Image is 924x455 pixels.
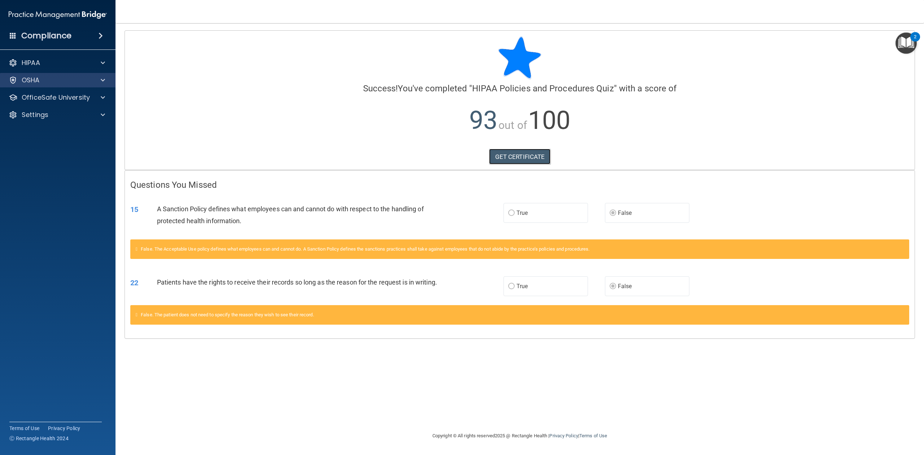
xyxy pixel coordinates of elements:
[549,433,578,438] a: Privacy Policy
[508,211,515,216] input: True
[48,425,80,432] a: Privacy Policy
[9,76,105,84] a: OSHA
[9,435,69,442] span: Ⓒ Rectangle Health 2024
[9,93,105,102] a: OfficeSafe University
[21,31,71,41] h4: Compliance
[517,283,528,290] span: True
[22,110,48,119] p: Settings
[618,209,632,216] span: False
[508,284,515,289] input: True
[528,105,570,135] span: 100
[130,278,138,287] span: 22
[141,246,589,252] span: False. The Acceptable Use policy defines what employees can and cannot do. A Sanction Policy defi...
[130,180,909,190] h4: Questions You Missed
[579,433,607,438] a: Terms of Use
[9,8,107,22] img: PMB logo
[130,205,138,214] span: 15
[498,119,527,131] span: out of
[610,211,616,216] input: False
[517,209,528,216] span: True
[469,105,497,135] span: 93
[141,312,314,317] span: False. The patient does not need to specify the reason they wish to see their record.
[914,37,916,46] div: 2
[9,425,39,432] a: Terms of Use
[363,83,398,94] span: Success!
[895,32,917,54] button: Open Resource Center, 2 new notifications
[9,110,105,119] a: Settings
[130,84,909,93] h4: You've completed " " with a score of
[610,284,616,289] input: False
[9,58,105,67] a: HIPAA
[472,83,614,94] span: HIPAA Policies and Procedures Quiz
[157,205,424,225] span: A Sanction Policy defines what employees can and cannot do with respect to the handling of protec...
[618,283,632,290] span: False
[157,278,437,286] span: Patients have the rights to receive their records so long as the reason for the request is in wri...
[489,149,551,165] a: GET CERTIFICATE
[22,76,40,84] p: OSHA
[498,36,541,79] img: blue-star-rounded.9d042014.png
[22,58,40,67] p: HIPAA
[388,424,651,447] div: Copyright © All rights reserved 2025 @ Rectangle Health | |
[22,93,90,102] p: OfficeSafe University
